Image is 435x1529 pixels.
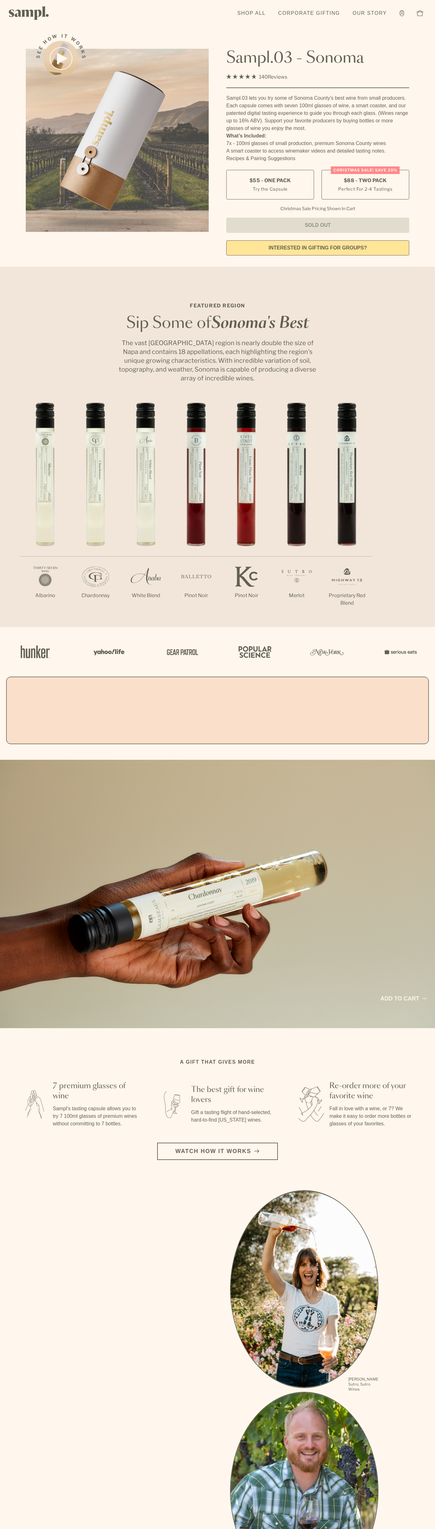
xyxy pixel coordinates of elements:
[275,6,343,20] a: Corporate Gifting
[16,638,54,665] img: Artboard_1_c8cd28af-0030-4af1-819c-248e302c7f06_x450.png
[117,339,318,383] p: The vast [GEOGRAPHIC_DATA] region is nearly double the size of Napa and contains 18 appellations,...
[53,1105,138,1128] p: Sampl's tasting capsule allows you to try 7 100ml glasses of premium wines without committing to ...
[322,592,372,607] p: Proprietary Red Blend
[20,592,70,599] p: Albarino
[53,1081,138,1101] h3: 7 premium glasses of wine
[70,592,121,599] p: Chardonnay
[180,1058,255,1066] h2: A gift that gives more
[26,49,209,232] img: Sampl.03 - Sonoma
[272,592,322,599] p: Merlot
[121,592,171,599] p: White Blend
[226,240,409,255] a: interested in gifting for groups?
[277,206,358,211] li: Christmas Sale Pricing Shown In Cart
[226,94,409,132] div: Sampl.03 lets you try some of Sonoma County's best wine from small producers. Each capsule comes ...
[9,6,49,20] img: Sampl logo
[329,1081,415,1101] h3: Re-order more of your favorite wine
[157,1143,278,1160] button: Watch how it works
[226,218,409,233] button: Sold Out
[381,638,419,665] img: Artboard_7_5b34974b-f019-449e-91fb-745f8d0877ee_x450.png
[259,74,268,80] span: 140
[226,155,409,162] li: Recipes & Pairing Suggestions
[117,316,318,331] h2: Sip Some of
[253,186,288,192] small: Try the Capsule
[308,638,346,665] img: Artboard_3_0b291449-6e8c-4d07-b2c2-3f3601a19cd1_x450.png
[226,73,287,81] div: 140Reviews
[329,1105,415,1128] p: Fall in love with a wine, or 7? We make it easy to order more bottles or glasses of your favorites.
[226,49,409,68] h1: Sampl.03 - Sonoma
[117,302,318,310] p: Featured Region
[226,133,266,138] strong: What’s Included:
[162,638,200,665] img: Artboard_5_7fdae55a-36fd-43f7-8bfd-f74a06a2878e_x450.png
[235,638,273,665] img: Artboard_4_28b4d326-c26e-48f9-9c80-911f17d6414e_x450.png
[234,6,269,20] a: Shop All
[350,6,390,20] a: Our Story
[268,74,287,80] span: Reviews
[344,177,387,184] span: $88 - Two Pack
[250,177,291,184] span: $55 - One Pack
[331,166,400,174] div: Christmas SALE! Save 20%
[43,41,79,76] button: See how it works
[226,147,409,155] li: A smart coaster to access winemaker videos and detailed tasting notes.
[338,186,392,192] small: Perfect For 2-4 Tastings
[348,1377,378,1392] p: [PERSON_NAME] Sutro, Sutro Wines
[226,140,409,147] li: 7x - 100ml glasses of small production, premium Sonoma County wines
[191,1109,277,1124] p: Gift a tasting flight of hand-selected, hard-to-find [US_STATE] wines.
[380,994,426,1003] a: Add to cart
[171,592,221,599] p: Pinot Noir
[191,1085,277,1105] h3: The best gift for wine lovers
[211,316,309,331] em: Sonoma's Best
[89,638,127,665] img: Artboard_6_04f9a106-072f-468a-bdd7-f11783b05722_x450.png
[221,592,272,599] p: Pinot Noir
